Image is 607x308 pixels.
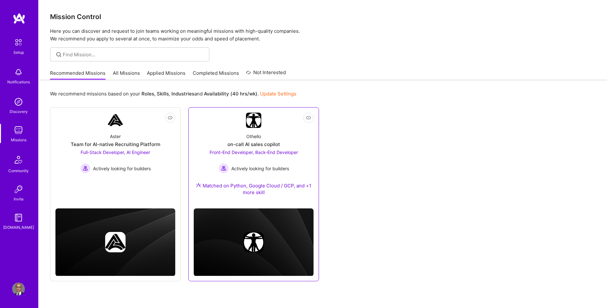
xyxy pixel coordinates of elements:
[246,113,261,128] img: Company Logo
[50,90,296,97] p: We recommend missions based on your , , and .
[50,13,596,21] h3: Mission Control
[63,51,205,58] input: Find Mission...
[243,232,264,252] img: Company logo
[12,283,25,295] img: User Avatar
[12,66,25,79] img: bell
[194,113,314,203] a: Company LogoOthelloon-call AI sales copilotFront-End Developer, Back-End Developer Actively looki...
[55,51,62,58] i: icon SearchGrey
[196,183,201,188] img: Ateam Purple Icon
[194,208,314,276] img: cover
[260,91,296,97] a: Update Settings
[246,69,286,80] a: Not Interested
[14,196,24,202] div: Invite
[105,232,126,252] img: Company logo
[50,27,596,43] p: Here you can discover and request to join teams working on meaningful missions with high-quality ...
[13,49,24,56] div: Setup
[50,70,105,80] a: Recommended Missions
[12,95,25,108] img: discovery
[12,36,25,49] img: setup
[7,79,30,85] div: Notifications
[93,165,151,172] span: Actively looking for builders
[193,70,239,80] a: Completed Missions
[141,91,154,97] b: Roles
[113,70,140,80] a: All Missions
[108,113,123,128] img: Company Logo
[12,124,25,136] img: teamwork
[71,141,160,148] div: Team for AI-native Recruiting Platform
[11,152,26,167] img: Community
[55,113,175,192] a: Company LogoAsterTeam for AI-native Recruiting PlatformFull-Stack Developer, AI Engineer Actively...
[8,167,29,174] div: Community
[246,133,261,140] div: Othello
[147,70,185,80] a: Applied Missions
[210,150,298,155] span: Front-End Developer, Back-End Developer
[55,208,175,276] img: cover
[168,115,173,120] i: icon EyeClosed
[81,150,150,155] span: Full-Stack Developer, AI Engineer
[110,133,121,140] div: Aster
[157,91,169,97] b: Skills
[12,211,25,224] img: guide book
[194,182,314,196] div: Matched on Python, Google Cloud / GCP, and +1 more skill
[3,224,34,231] div: [DOMAIN_NAME]
[228,141,280,148] div: on-call AI sales copilot
[80,163,90,173] img: Actively looking for builders
[10,108,28,115] div: Discovery
[12,183,25,196] img: Invite
[204,91,257,97] b: Availability (40 hrs/wk)
[306,115,311,120] i: icon EyeClosed
[13,13,25,24] img: logo
[11,136,26,143] div: Missions
[171,91,194,97] b: Industries
[219,163,229,173] img: Actively looking for builders
[11,283,26,295] a: User Avatar
[231,165,289,172] span: Actively looking for builders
